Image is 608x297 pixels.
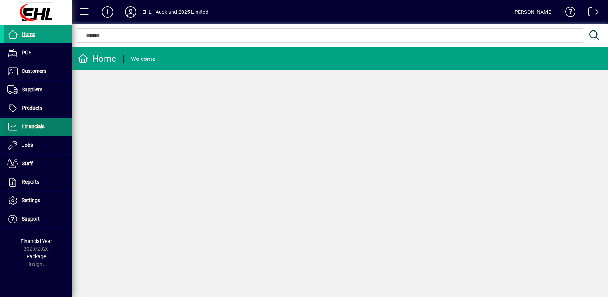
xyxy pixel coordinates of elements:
span: Support [22,216,40,222]
span: Package [26,254,46,259]
span: Products [22,105,42,111]
a: Staff [4,155,72,173]
button: Add [96,5,119,18]
span: Staff [22,160,33,166]
a: Knowledge Base [560,1,576,25]
span: Home [22,31,35,37]
a: Suppliers [4,81,72,99]
a: Reports [4,173,72,191]
span: Financials [22,124,45,129]
a: Financials [4,118,72,136]
div: EHL - Auckland 2025 Limited [142,6,208,18]
div: Home [78,53,116,64]
span: Suppliers [22,87,42,92]
span: Reports [22,179,39,185]
a: POS [4,44,72,62]
button: Profile [119,5,142,18]
a: Support [4,210,72,228]
div: [PERSON_NAME] [513,6,553,18]
a: Customers [4,62,72,80]
div: Welcome [131,53,155,65]
a: Logout [583,1,599,25]
span: Jobs [22,142,33,148]
a: Products [4,99,72,117]
span: Financial Year [21,238,52,244]
span: POS [22,50,31,55]
span: Customers [22,68,46,74]
a: Settings [4,192,72,210]
span: Settings [22,197,40,203]
a: Jobs [4,136,72,154]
